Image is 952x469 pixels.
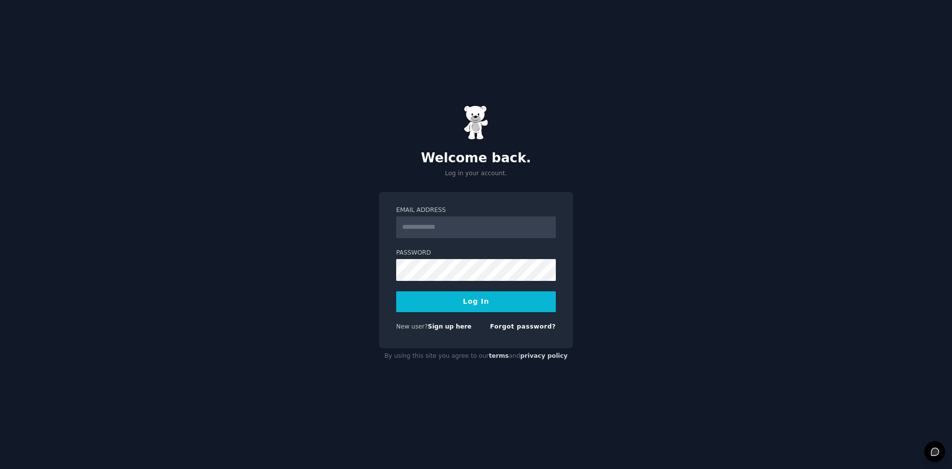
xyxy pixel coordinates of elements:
img: Gummy Bear [464,105,488,140]
label: Password [396,249,556,258]
a: Sign up here [428,323,472,330]
p: Log in your account. [379,169,573,178]
a: privacy policy [520,352,568,359]
label: Email Address [396,206,556,215]
div: By using this site you agree to our and [379,348,573,364]
h2: Welcome back. [379,150,573,166]
a: terms [489,352,509,359]
button: Log In [396,291,556,312]
span: New user? [396,323,428,330]
a: Forgot password? [490,323,556,330]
